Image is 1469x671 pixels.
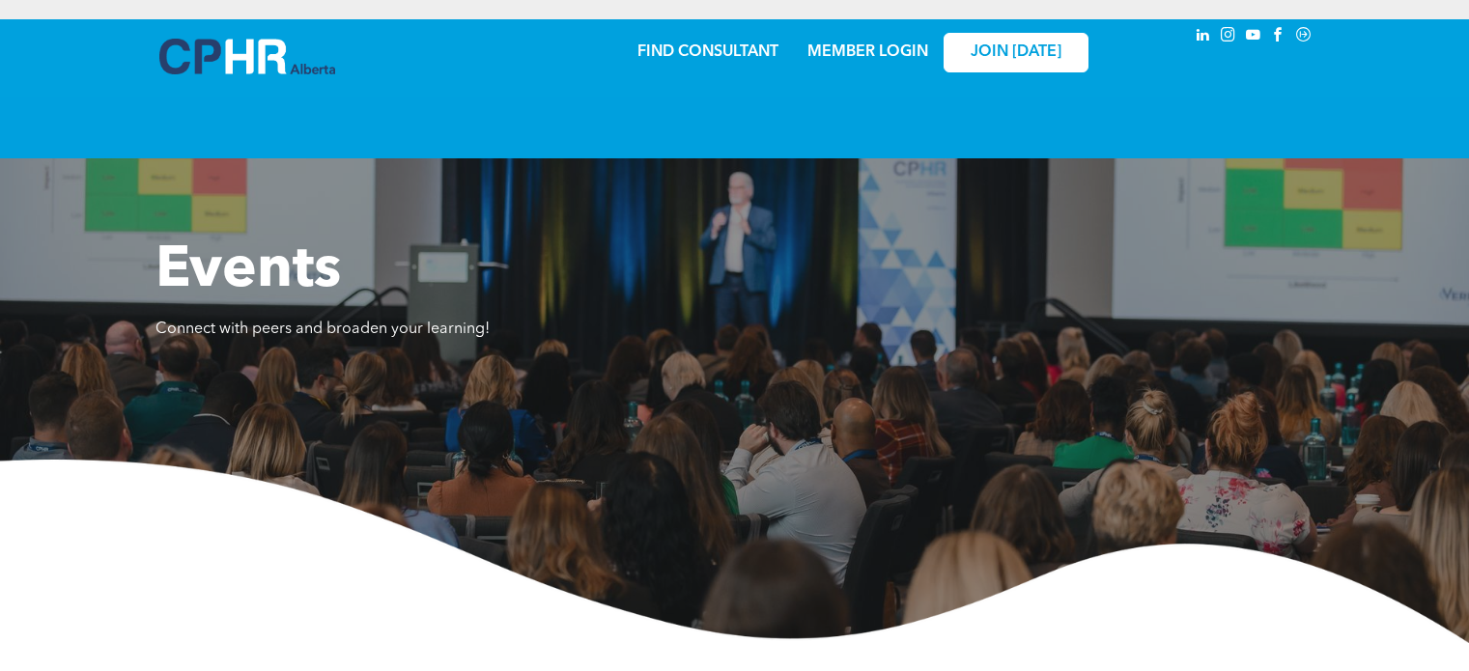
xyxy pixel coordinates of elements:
a: youtube [1243,24,1264,50]
a: linkedin [1193,24,1214,50]
span: Events [155,242,341,300]
a: JOIN [DATE] [944,33,1088,72]
span: JOIN [DATE] [971,43,1061,62]
a: facebook [1268,24,1289,50]
a: MEMBER LOGIN [807,44,928,60]
a: instagram [1218,24,1239,50]
span: Connect with peers and broaden your learning! [155,322,490,337]
img: A blue and white logo for cp alberta [159,39,335,74]
a: Social network [1293,24,1314,50]
a: FIND CONSULTANT [637,44,778,60]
